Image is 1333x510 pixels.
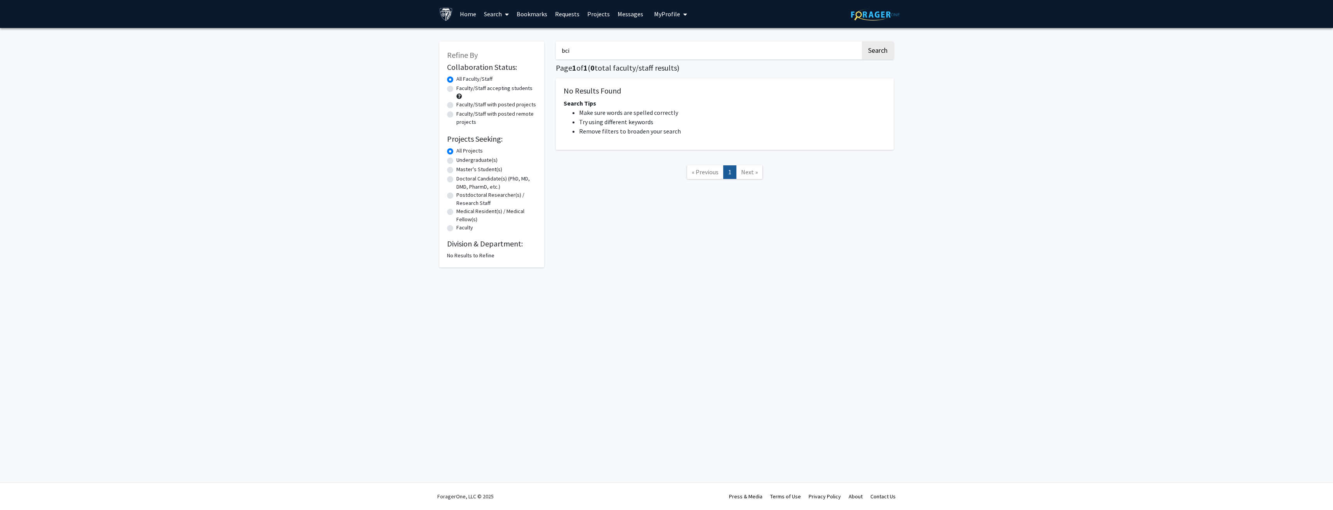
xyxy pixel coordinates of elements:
[579,108,886,117] li: Make sure words are spelled correctly
[583,0,614,28] a: Projects
[447,134,536,144] h2: Projects Seeking:
[456,101,536,109] label: Faculty/Staff with posted projects
[480,0,513,28] a: Search
[736,165,763,179] a: Next Page
[6,475,33,504] iframe: Chat
[551,0,583,28] a: Requests
[770,493,801,500] a: Terms of Use
[556,63,894,73] h1: Page of ( total faculty/staff results)
[572,63,576,73] span: 1
[851,9,900,21] img: ForagerOne Logo
[692,168,719,176] span: « Previous
[513,0,551,28] a: Bookmarks
[437,483,494,510] div: ForagerOne, LLC © 2025
[564,99,596,107] span: Search Tips
[456,110,536,126] label: Faculty/Staff with posted remote projects
[849,493,863,500] a: About
[583,63,588,73] span: 1
[456,147,483,155] label: All Projects
[447,62,536,72] h2: Collaboration Status:
[729,493,762,500] a: Press & Media
[614,0,647,28] a: Messages
[447,50,478,60] span: Refine By
[456,207,536,224] label: Medical Resident(s) / Medical Fellow(s)
[870,493,896,500] a: Contact Us
[556,42,861,59] input: Search Keywords
[456,0,480,28] a: Home
[590,63,595,73] span: 0
[456,224,473,232] label: Faculty
[456,191,536,207] label: Postdoctoral Researcher(s) / Research Staff
[447,239,536,248] h2: Division & Department:
[862,42,894,59] button: Search
[723,165,736,179] a: 1
[447,252,536,260] div: No Results to Refine
[556,158,894,189] nav: Page navigation
[456,75,492,83] label: All Faculty/Staff
[456,156,498,164] label: Undergraduate(s)
[579,127,886,136] li: Remove filters to broaden your search
[741,168,758,176] span: Next »
[439,7,453,21] img: Johns Hopkins University Logo
[456,165,502,173] label: Master's Student(s)
[564,86,886,95] h5: No Results Found
[579,117,886,127] li: Try using different keywords
[456,175,536,191] label: Doctoral Candidate(s) (PhD, MD, DMD, PharmD, etc.)
[456,84,533,92] label: Faculty/Staff accepting students
[809,493,841,500] a: Privacy Policy
[654,10,680,18] span: My Profile
[687,165,724,179] a: Previous Page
